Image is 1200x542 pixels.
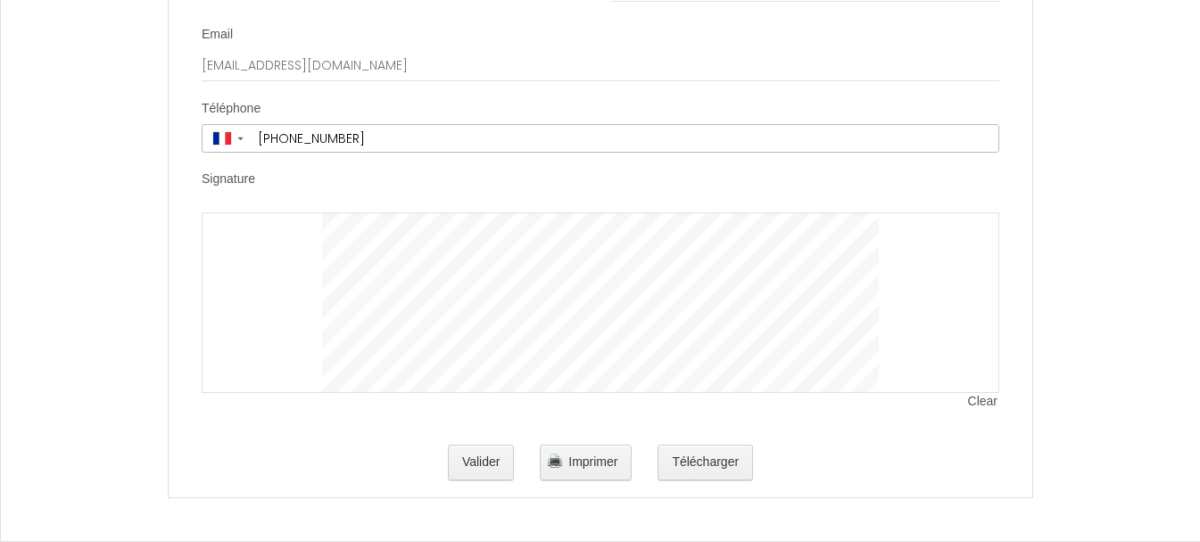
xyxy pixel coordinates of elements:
span: Clear [968,393,999,411]
label: Email [202,26,233,44]
label: Signature [202,171,255,188]
img: printer.png [548,454,562,468]
button: Valider [448,445,515,480]
button: Télécharger [658,445,753,480]
button: Imprimer [540,445,632,480]
label: Téléphone [202,100,261,118]
span: Imprimer [568,454,617,469]
span: ▼ [236,135,245,142]
input: +33 6 12 34 56 78 [252,125,998,152]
